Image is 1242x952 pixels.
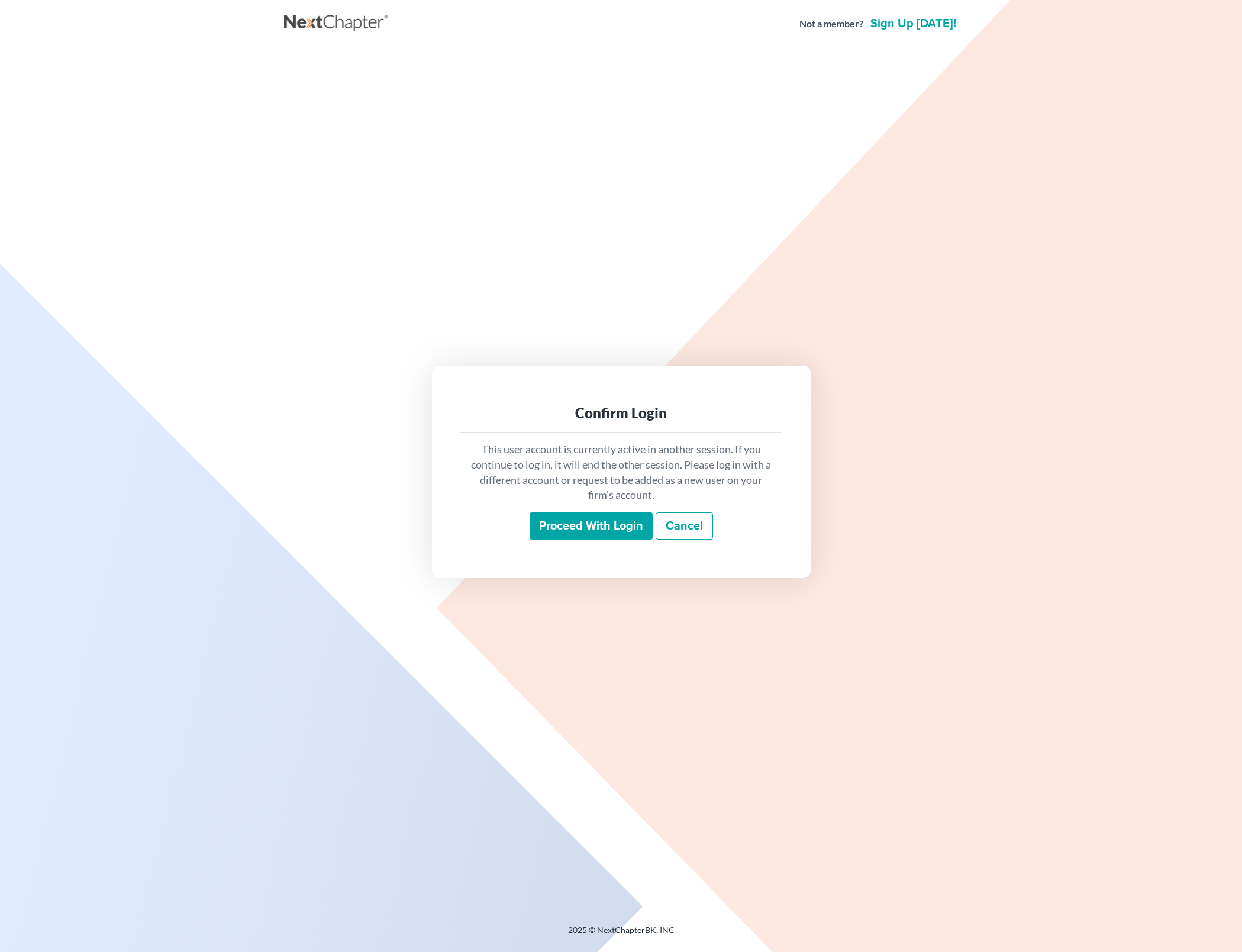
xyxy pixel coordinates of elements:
[530,512,653,540] input: Proceed with login
[470,404,773,422] div: Confirm Login
[284,924,959,945] div: 2025 © NextChapterBK, INC
[868,18,959,30] a: Sign up [DATE]!
[470,442,773,503] p: This user account is currently active in another session. If you continue to log in, it will end ...
[799,17,863,31] strong: Not a member?
[656,512,713,540] a: Cancel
